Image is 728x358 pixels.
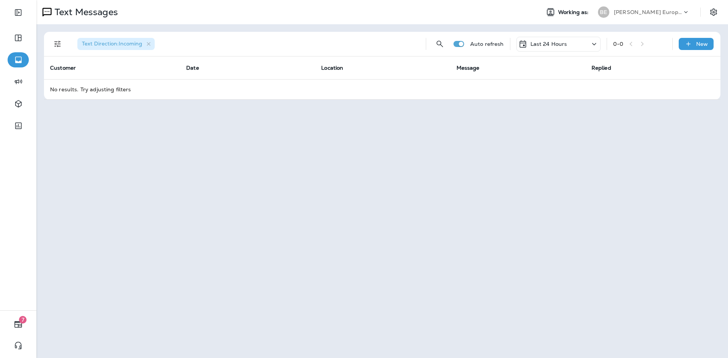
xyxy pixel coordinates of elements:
[8,317,29,332] button: 7
[8,5,29,20] button: Expand Sidebar
[52,6,118,18] p: Text Messages
[50,64,76,71] span: Customer
[432,36,447,52] button: Search Messages
[591,64,611,71] span: Replied
[82,40,142,47] span: Text Direction : Incoming
[470,41,504,47] p: Auto refresh
[598,6,609,18] div: BE
[707,5,720,19] button: Settings
[613,41,623,47] div: 0 - 0
[457,64,480,71] span: Message
[321,64,343,71] span: Location
[614,9,682,15] p: [PERSON_NAME] European Autoworks
[19,316,27,324] span: 7
[558,9,590,16] span: Working as:
[186,64,199,71] span: Date
[50,36,65,52] button: Filters
[696,41,708,47] p: New
[77,38,155,50] div: Text Direction:Incoming
[530,41,567,47] p: Last 24 Hours
[44,79,720,99] td: No results. Try adjusting filters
